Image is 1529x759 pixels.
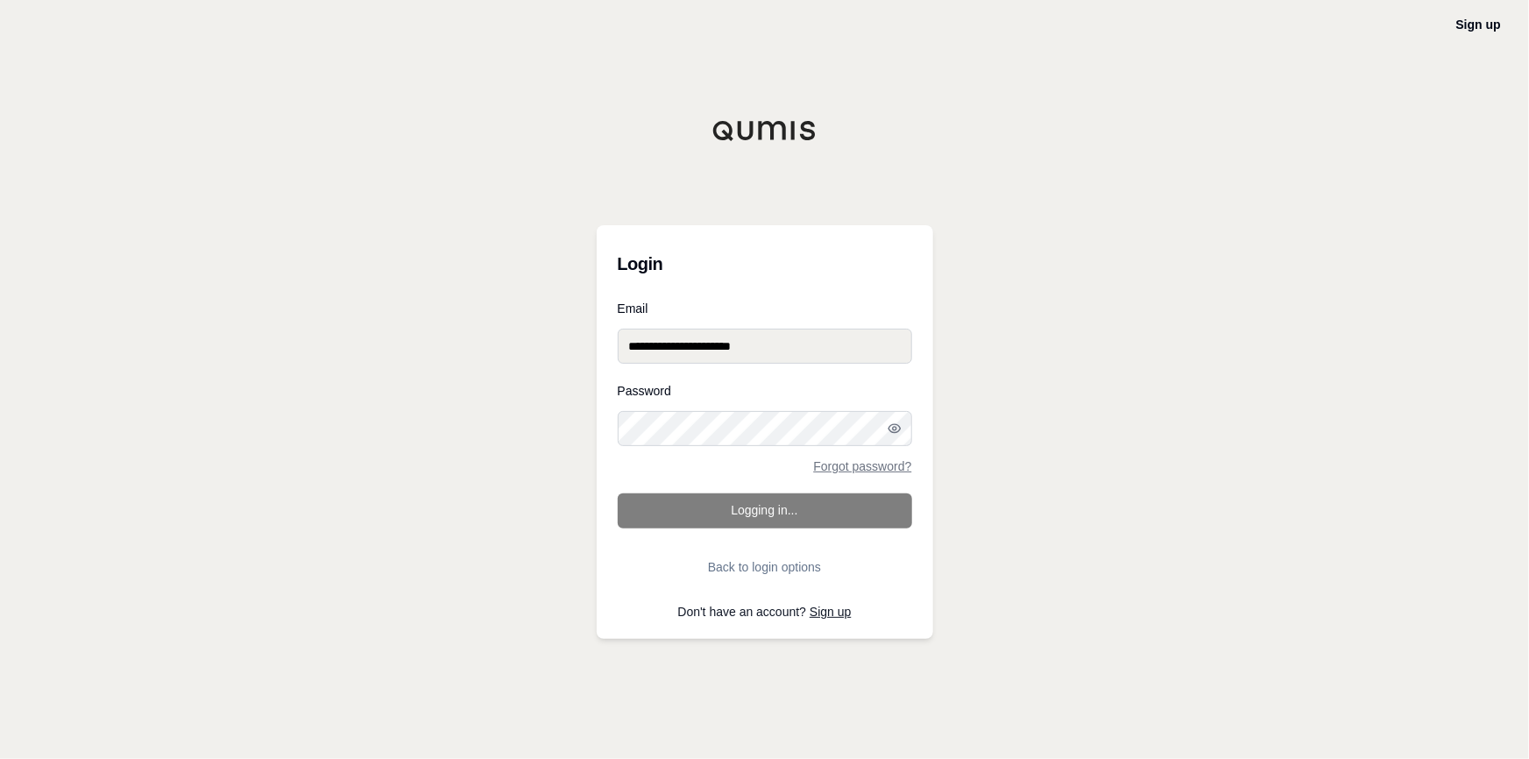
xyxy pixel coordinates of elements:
[618,385,912,397] label: Password
[618,302,912,315] label: Email
[813,460,911,472] a: Forgot password?
[712,120,818,141] img: Qumis
[618,606,912,618] p: Don't have an account?
[618,550,912,585] button: Back to login options
[618,246,912,281] h3: Login
[1456,18,1501,32] a: Sign up
[810,605,851,619] a: Sign up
